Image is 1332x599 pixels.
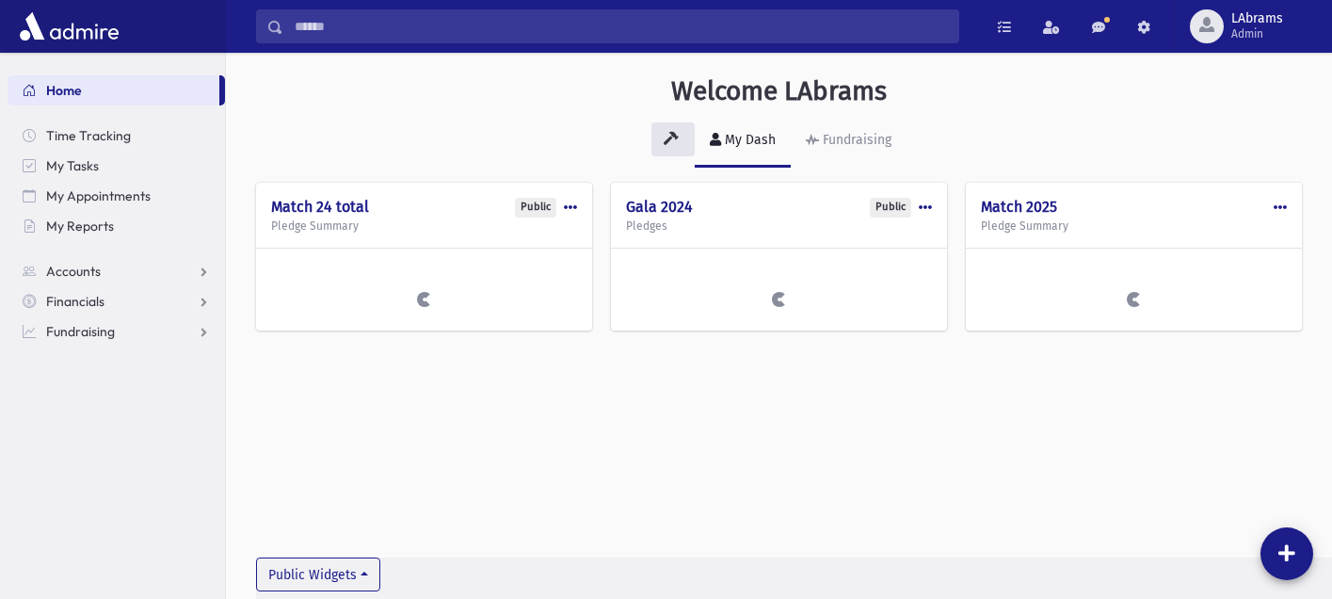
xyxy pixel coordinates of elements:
[46,263,101,280] span: Accounts
[8,181,225,211] a: My Appointments
[819,132,891,148] div: Fundraising
[15,8,123,45] img: AdmirePro
[1231,11,1283,26] span: LAbrams
[515,198,556,218] div: Public
[981,198,1287,216] h4: Match 2025
[271,198,577,216] h4: Match 24 total
[8,151,225,181] a: My Tasks
[626,198,932,216] h4: Gala 2024
[46,82,82,99] span: Home
[271,219,577,233] h5: Pledge Summary
[46,218,114,235] span: My Reports
[695,115,791,168] a: My Dash
[46,323,115,340] span: Fundraising
[8,75,219,105] a: Home
[870,198,911,218] div: Public
[46,127,131,144] span: Time Tracking
[721,132,776,148] div: My Dash
[46,293,104,310] span: Financials
[256,558,380,591] button: Public Widgets
[46,157,99,174] span: My Tasks
[791,115,907,168] a: Fundraising
[1231,26,1283,41] span: Admin
[283,9,958,43] input: Search
[671,75,887,107] h3: Welcome LAbrams
[8,121,225,151] a: Time Tracking
[626,219,932,233] h5: Pledges
[8,316,225,347] a: Fundraising
[46,187,151,204] span: My Appointments
[8,211,225,241] a: My Reports
[8,286,225,316] a: Financials
[8,256,225,286] a: Accounts
[981,219,1287,233] h5: Pledge Summary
